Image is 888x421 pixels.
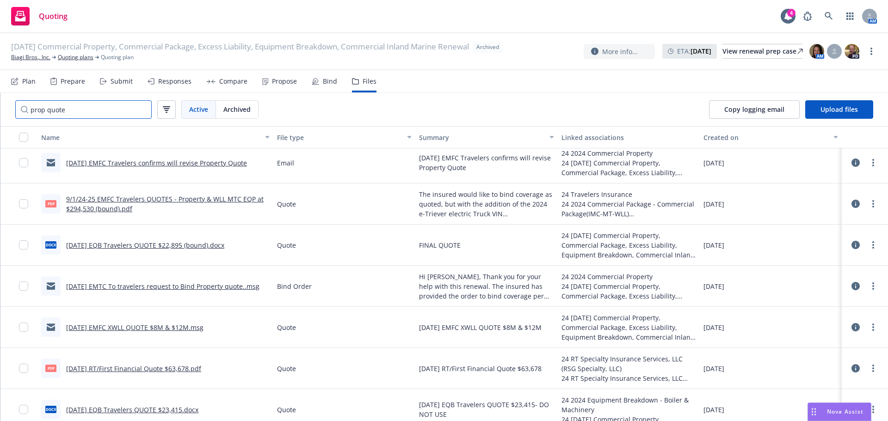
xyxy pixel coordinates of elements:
[868,404,879,415] a: more
[277,158,294,168] span: Email
[111,78,133,85] div: Submit
[798,7,817,25] a: Report a Bug
[561,373,696,383] div: 24 RT Specialty Insurance Services, LLC (RSG Specialty, LLC) - RTS - APD (incumbent)
[45,241,56,248] span: docx
[39,12,68,20] span: Quoting
[41,133,259,142] div: Name
[561,231,696,260] div: 24 [DATE] Commercial Property, Commercial Package, Excess Liability, Equipment Breakdown, Commerc...
[561,354,696,373] div: 24 RT Specialty Insurance Services, LLC (RSG Specialty, LLC)
[709,100,800,119] button: Copy logging email
[703,323,724,332] span: [DATE]
[419,153,554,172] span: [DATE] EMFC Travelers confirms will revise Property Quote
[323,78,337,85] div: Bind
[703,240,724,250] span: [DATE]
[223,104,251,114] span: Archived
[561,272,696,281] div: 24 2024 Commercial Property
[19,405,28,414] input: Toggle Row Selected
[561,281,696,301] div: 24 [DATE] Commercial Property, Commercial Package, Excess Liability, Equipment Breakdown, Commerc...
[11,41,469,53] span: [DATE] Commercial Property, Commercial Package, Excess Liability, Equipment Breakdown, Commercial...
[19,199,28,208] input: Toggle Row Selected
[7,3,71,29] a: Quoting
[66,282,259,291] a: [DATE] EMTC To travelers request to Bind Property quote..msg
[602,47,638,56] span: More info...
[703,364,724,373] span: [DATE]
[37,126,273,148] button: Name
[677,46,711,56] span: ETA :
[19,158,28,167] input: Toggle Row Selected
[820,7,838,25] a: Search
[419,364,542,373] span: [DATE] RT/First Financial Quote $63,678
[808,403,871,421] button: Nova Assist
[827,408,863,415] span: Nova Assist
[415,126,557,148] button: Summary
[561,395,696,415] div: 24 2024 Equipment Breakdown - Boiler & Machinery
[272,78,297,85] div: Propose
[722,44,803,58] div: View renewal prep case
[700,126,842,148] button: Created on
[45,365,56,372] span: pdf
[158,78,191,85] div: Responses
[809,44,824,59] img: photo
[868,281,879,292] a: more
[703,133,828,142] div: Created on
[19,240,28,250] input: Toggle Row Selected
[868,239,879,250] a: more
[703,405,724,415] span: [DATE]
[419,272,554,301] span: Hi [PERSON_NAME], Thank you for your help with this renewal. The insured has provided the order t...
[703,199,724,209] span: [DATE]
[561,148,696,158] div: 24 2024 Commercial Property
[22,78,36,85] div: Plan
[722,44,803,59] a: View renewal prep case
[277,199,296,209] span: Quote
[703,281,724,291] span: [DATE]
[277,405,296,415] span: Quote
[277,323,296,332] span: Quote
[19,133,28,142] input: Select all
[363,78,376,85] div: Files
[419,189,554,219] span: The insured would like to bind coverage as quoted, but with the addition of the 2024 e-Triever el...
[787,9,795,17] div: 4
[868,198,879,209] a: more
[189,104,208,114] span: Active
[476,43,499,51] span: Archived
[866,46,877,57] a: more
[66,241,224,250] a: [DATE] EQB Travelers QUOTE $22,895 (bound).docx
[820,105,858,114] span: Upload files
[66,159,247,167] a: [DATE] EMFC Travelers confirms will revise Property Quote
[19,364,28,373] input: Toggle Row Selected
[419,400,554,419] span: [DATE] EQB Travelers QUOTE $23,415- DO NOT USE
[15,100,152,119] input: Search by keyword...
[19,281,28,291] input: Toggle Row Selected
[845,44,859,59] img: photo
[219,78,247,85] div: Compare
[724,105,784,114] span: Copy logging email
[558,126,700,148] button: Linked associations
[273,126,415,148] button: File type
[61,78,85,85] div: Prepare
[691,47,711,55] strong: [DATE]
[58,53,93,61] a: Quoting plans
[868,363,879,374] a: more
[805,100,873,119] button: Upload files
[11,53,50,61] a: Biagi Bros., Inc.
[561,158,696,177] div: 24 [DATE] Commercial Property, Commercial Package, Excess Liability, Equipment Breakdown, Commerc...
[66,323,203,332] a: [DATE] EMFC XWLL QUOTE $8M & $12M.msg
[66,364,201,373] a: [DATE] RT/First Financial Quote $63,678.pdf
[808,403,820,421] div: Drag to move
[561,313,696,342] div: 24 [DATE] Commercial Property, Commercial Package, Excess Liability, Equipment Breakdown, Commerc...
[277,364,296,373] span: Quote
[584,44,655,59] button: More info...
[419,323,542,332] span: [DATE] EMFC XWLL QUOTE $8M & $12M
[45,406,56,413] span: docx
[419,133,543,142] div: Summary
[19,323,28,332] input: Toggle Row Selected
[277,240,296,250] span: Quote
[45,200,56,207] span: pdf
[868,322,879,333] a: more
[703,158,724,168] span: [DATE]
[868,157,879,168] a: more
[277,281,312,291] span: Bind Order
[561,199,696,219] div: 24 2024 Commercial Package - Commercial Package(IMC-MT-WLL)
[561,189,696,199] div: 24 Travelers Insurance
[277,133,401,142] div: File type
